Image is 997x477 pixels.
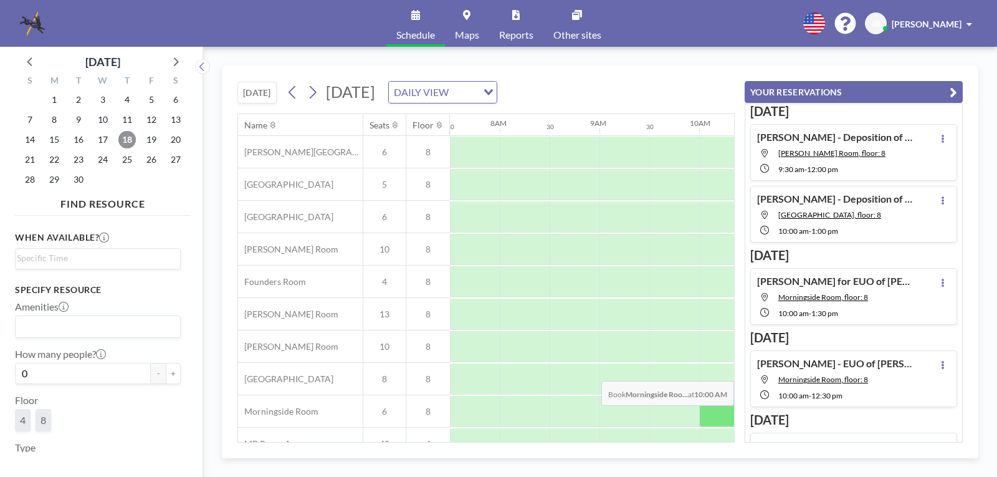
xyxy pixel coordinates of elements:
div: M [42,74,67,90]
b: 10:00 AM [694,390,727,399]
div: F [139,74,163,90]
span: Thursday, September 25, 2025 [118,151,136,168]
span: 12:30 PM [811,391,842,400]
span: Thursday, September 4, 2025 [118,91,136,108]
h3: Specify resource [15,284,181,296]
span: 1:00 PM [811,226,838,236]
input: Search for option [17,251,173,265]
span: - [804,165,807,174]
span: Monday, September 8, 2025 [45,111,63,128]
h4: [PERSON_NAME] - Deposition of [PERSON_NAME] [757,131,913,143]
span: 8 [406,309,450,320]
div: T [115,74,139,90]
span: Sunday, September 7, 2025 [21,111,39,128]
span: Saturday, September 20, 2025 [167,131,184,148]
span: 10 [363,341,406,352]
span: 8 [406,147,450,158]
span: MP Room A [238,438,291,450]
div: W [91,74,115,90]
span: 1:30 PM [811,309,838,318]
h3: [DATE] [750,412,957,428]
span: 4 [363,276,406,287]
b: Morningside Roo... [626,390,688,399]
div: 30 [447,123,454,131]
span: 6 [363,211,406,223]
h3: [DATE] [750,104,957,119]
div: 10AM [690,118,710,128]
div: Search for option [16,249,180,267]
span: [GEOGRAPHIC_DATA] [238,373,333,385]
span: 8 [406,406,450,417]
span: 10:00 AM [778,226,809,236]
span: 8 [406,244,450,255]
input: Search for option [17,319,173,335]
span: 8 [406,373,450,385]
h4: [PERSON_NAME] and [PERSON_NAME] - Mediation [757,440,913,452]
span: 13 [363,309,406,320]
label: Amenities [15,301,69,313]
span: DAILY VIEW [391,84,451,100]
span: [DATE] [326,82,375,101]
span: Reports [499,30,533,40]
h3: [DATE] [750,330,957,345]
div: 8AM [490,118,507,128]
span: 40 [363,438,406,450]
span: Thursday, September 11, 2025 [118,111,136,128]
h4: [PERSON_NAME] - EUO of [PERSON_NAME] [757,357,913,370]
span: Friday, September 5, 2025 [143,91,160,108]
span: 8 [406,276,450,287]
span: [GEOGRAPHIC_DATA] [238,211,333,223]
span: JB [871,18,880,29]
span: Morningside Room, floor: 8 [778,292,868,302]
span: 6 [363,406,406,417]
div: S [18,74,42,90]
span: Book at [601,381,734,406]
span: - [809,391,811,400]
div: 9AM [590,118,606,128]
span: Maps [455,30,479,40]
span: 9:30 AM [778,165,804,174]
span: Monday, September 15, 2025 [45,131,63,148]
span: Tuesday, September 16, 2025 [70,131,87,148]
div: [DATE] [85,53,120,70]
div: T [67,74,91,90]
span: - [809,226,811,236]
span: [PERSON_NAME] Room [238,341,338,352]
span: Schedule [396,30,435,40]
span: 10:00 AM [778,391,809,400]
span: 8 [41,414,46,426]
img: organization-logo [20,11,45,36]
span: Saturday, September 6, 2025 [167,91,184,108]
button: YOUR RESERVATIONS [745,81,963,103]
span: [PERSON_NAME] [892,19,961,29]
span: [PERSON_NAME] Room [238,244,338,255]
div: Floor [413,120,434,131]
span: Thursday, September 18, 2025 [118,131,136,148]
div: S [163,74,188,90]
span: Wednesday, September 10, 2025 [94,111,112,128]
span: - [809,309,811,318]
span: Monday, September 1, 2025 [45,91,63,108]
span: Wednesday, September 17, 2025 [94,131,112,148]
span: [PERSON_NAME][GEOGRAPHIC_DATA] [238,147,363,158]
span: 8 [406,179,450,190]
span: Sunday, September 14, 2025 [21,131,39,148]
h4: [PERSON_NAME] - Deposition of [PERSON_NAME] [757,193,913,205]
button: [DATE] [237,82,277,104]
span: Sunday, September 21, 2025 [21,151,39,168]
span: 10 [363,244,406,255]
span: 10:00 AM [778,309,809,318]
span: Buckhead Room, floor: 8 [778,210,881,219]
button: - [151,363,166,384]
span: Friday, September 26, 2025 [143,151,160,168]
div: Search for option [16,316,180,337]
div: Name [244,120,267,131]
button: + [166,363,181,384]
span: [GEOGRAPHIC_DATA] [238,179,333,190]
input: Search for option [452,84,476,100]
div: Search for option [389,82,497,103]
span: 4 [406,438,450,450]
span: [PERSON_NAME] Room [238,309,338,320]
span: 12:00 PM [807,165,838,174]
span: Friday, September 12, 2025 [143,111,160,128]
